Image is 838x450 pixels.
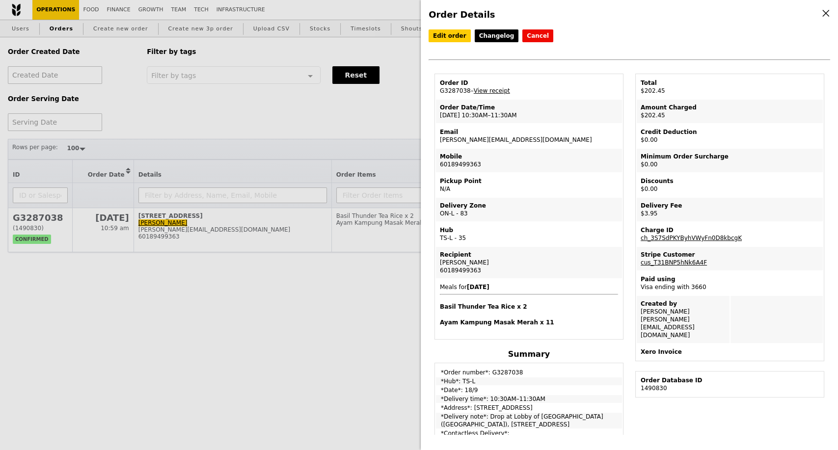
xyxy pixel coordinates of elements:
[436,198,622,221] td: ON-L - 83
[440,266,618,274] div: 60189499363
[641,79,819,87] div: Total
[434,349,623,359] h4: Summary
[637,198,823,221] td: $3.95
[641,153,819,160] div: Minimum Order Surcharge
[436,386,622,394] td: *Date*: 18/9
[641,275,819,283] div: Paid using
[436,149,622,172] td: 60189499363
[637,372,823,396] td: 1490830
[440,284,618,326] span: Meals for
[440,303,618,311] h4: Basil Thunder Tea Rice x 2
[440,226,618,234] div: Hub
[641,259,707,266] a: cus_T31BNP5hNk6A4F
[641,128,819,136] div: Credit Deduction
[641,300,726,308] div: Created by
[522,29,553,42] button: Cancel
[637,149,823,172] td: $0.00
[440,153,618,160] div: Mobile
[641,348,819,356] div: Xero Invoice
[436,364,622,376] td: *Order number*: G3287038
[641,177,819,185] div: Discounts
[637,271,823,295] td: Visa ending with 3660
[637,296,730,343] td: [PERSON_NAME] [PERSON_NAME][EMAIL_ADDRESS][DOMAIN_NAME]
[641,202,819,210] div: Delivery Fee
[436,173,622,197] td: N/A
[440,259,618,266] div: [PERSON_NAME]
[440,177,618,185] div: Pickup Point
[475,29,519,42] a: Changelog
[436,222,622,246] td: TS-L - 35
[637,75,823,99] td: $202.45
[637,124,823,148] td: $0.00
[436,124,622,148] td: [PERSON_NAME][EMAIL_ADDRESS][DOMAIN_NAME]
[440,104,618,111] div: Order Date/Time
[641,235,742,241] a: ch_3S7SdPKYByhVWyFn0D8kbcgK
[440,79,618,87] div: Order ID
[637,173,823,197] td: $0.00
[440,251,618,259] div: Recipient
[641,251,819,259] div: Stripe Customer
[436,395,622,403] td: *Delivery time*: 10:30AM–11:30AM
[474,87,510,94] a: View receipt
[436,429,622,437] td: *Contactless Delivery*:
[436,377,622,385] td: *Hub*: TS-L
[641,104,819,111] div: Amount Charged
[436,404,622,412] td: *Address*: [STREET_ADDRESS]
[440,318,618,326] h4: Ayam Kampung Masak Merah x 11
[467,284,489,291] b: [DATE]
[436,413,622,428] td: *Delivery note*: Drop at Lobby of [GEOGRAPHIC_DATA] ([GEOGRAPHIC_DATA]), [STREET_ADDRESS]
[471,87,474,94] span: –
[641,226,819,234] div: Charge ID
[440,202,618,210] div: Delivery Zone
[429,9,495,20] span: Order Details
[436,75,622,99] td: G3287038
[429,29,471,42] a: Edit order
[641,376,819,384] div: Order Database ID
[637,100,823,123] td: $202.45
[436,100,622,123] td: [DATE] 10:30AM–11:30AM
[440,128,618,136] div: Email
